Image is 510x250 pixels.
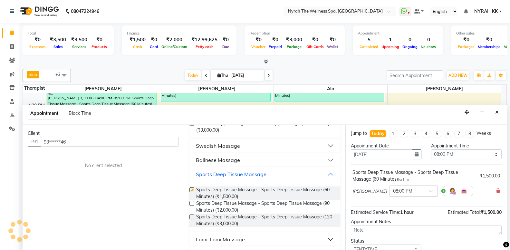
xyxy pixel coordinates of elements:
div: Weeks [476,130,491,137]
span: ADD NEW [448,73,467,78]
button: Close [492,107,502,117]
span: Online/Custom [160,45,189,49]
div: Appointment [358,31,438,36]
span: +3 [55,72,65,77]
div: [PERSON_NAME] 3, TK06, 04:00 PM-05:00 PM, Sports Deep Tissue Massage - Sports Deep Tissue Massage... [47,88,157,116]
span: Wallet [325,45,340,49]
span: Sports Deep Tissue Massage - Sports Deep Tissue Massage (60 Minutes) (₹1,500.00) [196,186,335,200]
span: Ongoing [401,45,419,49]
span: Services [71,45,88,49]
span: Cash [131,45,144,49]
span: Gift Cards [305,45,325,49]
div: ₹0 [267,36,284,44]
div: ₹0 [250,36,267,44]
div: ₹2,000 [160,36,189,44]
div: Redemption [250,31,340,36]
div: ₹0 [220,36,231,44]
div: Client [28,130,179,137]
img: Interior.png [460,187,468,195]
div: Status [351,238,421,245]
span: Appointment [28,108,61,119]
span: Voucher [250,45,267,49]
div: Appointment Notes [351,218,502,225]
div: ₹0 [476,36,502,44]
span: 1 hr [402,177,409,182]
span: [PERSON_NAME] [46,85,160,93]
span: Due [221,45,231,49]
button: Sports Deep Tissue Massage [192,168,338,180]
span: Estimated Total: [448,209,481,215]
span: Sales [52,45,64,49]
span: NYRAH KK [474,8,498,15]
div: ₹0 [305,36,325,44]
span: Today [185,70,201,80]
span: Package [285,45,303,49]
div: ₹0 [90,36,109,44]
div: Swedish Massage [196,142,240,150]
span: Expenses [28,45,47,49]
span: Thu [216,73,229,78]
div: ₹12,99,625 [189,36,220,44]
span: ₹1,500.00 [481,209,502,215]
span: Card [148,45,160,49]
div: ₹1,500.00 [480,173,500,179]
span: 1 hour [400,209,413,215]
span: Estimated Service Time: [351,209,400,215]
div: ₹3,000 [284,36,305,44]
div: Finance [127,31,231,36]
button: ADD NEW [447,71,469,80]
span: Aromatherapy Massage - Aromatherapy Massage (120 Minutes) (₹3,000.00) [196,120,335,134]
span: Memberships [476,45,502,49]
span: [PERSON_NAME] [388,85,501,93]
span: Completed [358,45,380,49]
button: +91 [28,137,41,147]
b: 08047224946 [71,2,99,20]
img: logo [16,2,61,20]
span: Upcoming [380,45,401,49]
span: [PERSON_NAME] [352,188,387,195]
div: 4:30 PM [27,102,46,109]
div: ₹3,500 [69,36,90,44]
input: 2025-09-04 [229,71,262,80]
div: 0 [419,36,438,44]
div: 1 [380,36,401,44]
span: Sports Deep Tissue Massage - Sports Deep Tissue Massage (120 Minutes) (₹3,000.00) [196,214,335,227]
div: Sports Deep Tissue Massage [196,170,266,178]
div: ₹3,500 [47,36,69,44]
div: Appointment Time [431,143,502,149]
li: 6 [444,130,452,137]
div: Jump to [351,130,367,137]
div: 0 [401,36,419,44]
img: Hairdresser.png [448,187,456,195]
button: Swedish Massage [192,140,338,152]
li: 5 [433,130,441,137]
div: Lomi-Lomi Massage [196,235,245,243]
input: yyyy-mm-dd [351,149,412,159]
div: Balinese Massage [196,156,240,164]
small: for [398,177,409,182]
li: 7 [455,130,463,137]
span: Prepaid [267,45,284,49]
input: Search Appointment [387,70,443,80]
span: Packages [456,45,476,49]
div: ₹0 [148,36,160,44]
div: Therapist [23,85,46,92]
li: 2 [400,130,408,137]
li: 3 [411,130,419,137]
span: Petty cash [194,45,215,49]
div: Total [28,31,109,36]
li: 1 [389,130,397,137]
button: Balinese Massage [192,154,338,166]
div: Today [371,130,385,137]
span: Block Time [69,110,91,116]
a: x [34,72,37,77]
div: 5 [358,36,380,44]
div: Appointment Date [351,143,421,149]
span: alo [274,85,387,93]
span: Products [90,45,109,49]
button: Lomi-Lomi Massage [192,234,338,245]
span: [PERSON_NAME] [160,85,274,93]
div: ₹0 [325,36,340,44]
span: Sports Deep Tissue Massage - Sports Deep Tissue Massage (90 Minutes) (₹2,000.00) [196,200,335,214]
div: ₹0 [28,36,47,44]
